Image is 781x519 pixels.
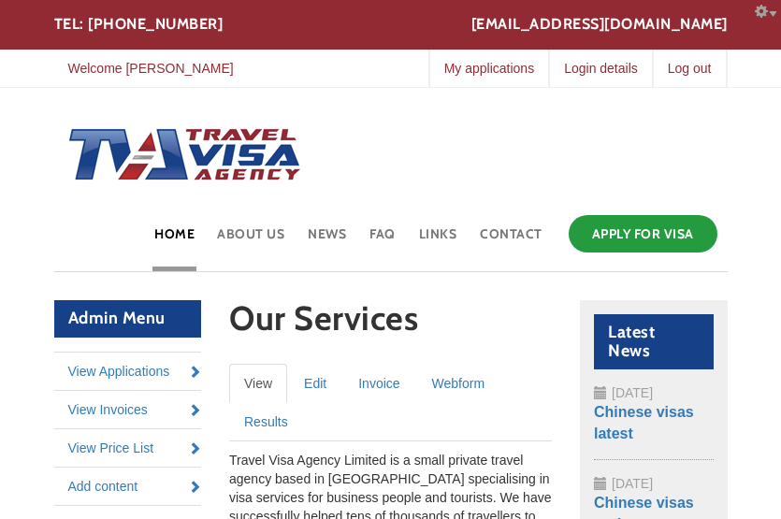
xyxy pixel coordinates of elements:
a: Configure [750,2,776,19]
a: Welcome [PERSON_NAME] [54,50,248,87]
a: My applications [428,50,549,87]
a: Apply for Visa [569,215,717,252]
img: Home [54,109,303,203]
span: [DATE] [612,476,653,491]
span: [DATE] [612,385,653,400]
a: Login details [548,50,652,87]
a: Webform [417,364,500,403]
a: View Price List [54,429,202,467]
a: About Us [215,210,286,271]
h1: Our Services [229,300,552,346]
a: View Applications [54,353,202,390]
a: View Invoices [54,391,202,428]
h2: Latest News [594,314,714,370]
a: [EMAIL_ADDRESS][DOMAIN_NAME] [471,14,728,36]
a: FAQ [368,210,398,271]
a: Contact [478,210,544,271]
a: Log out [652,50,726,87]
a: Edit [289,364,341,403]
h2: Admin Menu [54,300,202,338]
a: Results [229,402,303,441]
a: News [306,210,348,271]
a: Home [152,210,196,271]
div: TEL: [PHONE_NUMBER] [54,14,728,36]
a: Links [417,210,459,271]
a: Chinese visas latest [594,404,694,441]
a: Add content [54,468,202,505]
a: Invoice [343,364,414,403]
a: View [229,364,287,403]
